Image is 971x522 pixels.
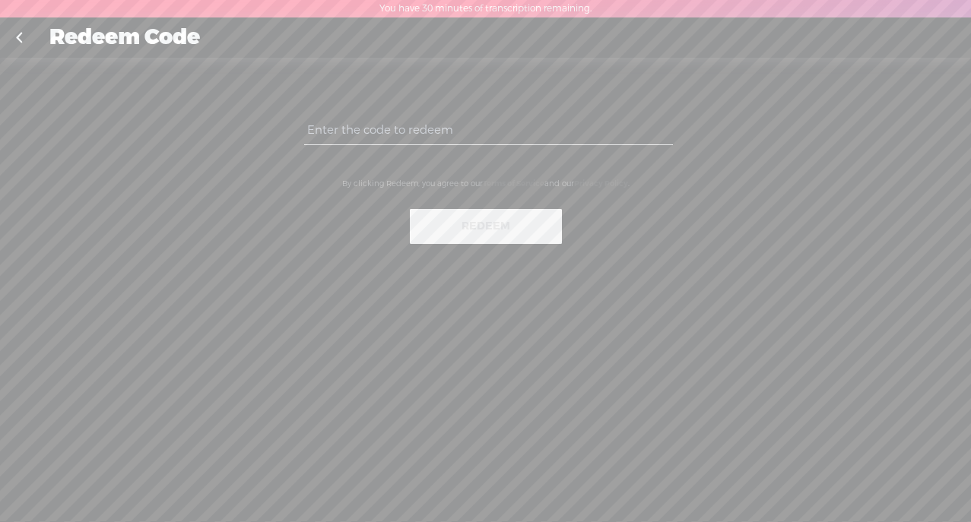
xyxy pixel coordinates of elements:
[304,115,673,145] input: Enter the code to redeem
[326,171,646,196] div: By clicking Redeem, you agree to our and our .
[379,3,592,15] label: You have 30 minutes of transcription remaining.
[410,209,562,244] button: Redeem
[39,18,932,58] div: Redeem Code
[574,179,628,188] a: Privacy Policy
[483,179,544,188] a: Terms of Service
